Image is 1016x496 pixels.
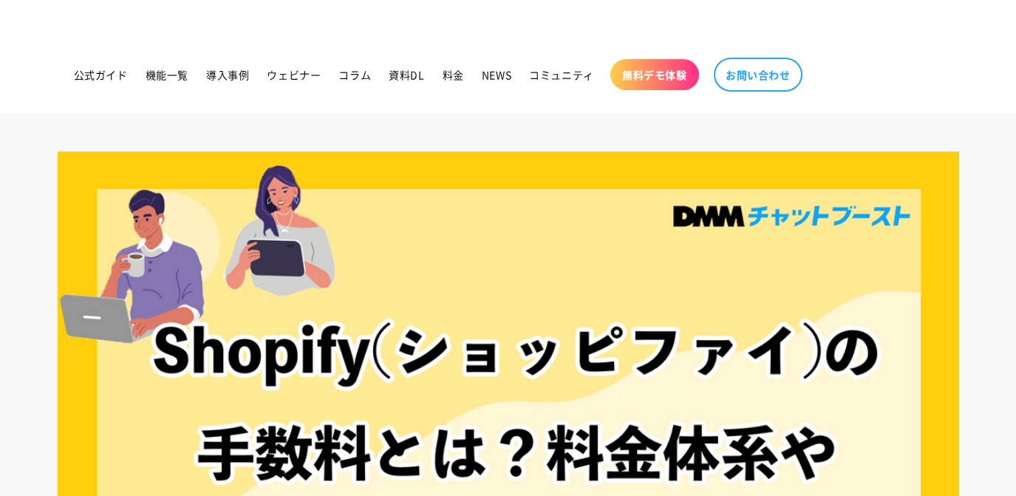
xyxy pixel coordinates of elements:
span: お問い合わせ [726,68,791,81]
span: NEWS [482,68,511,81]
a: 公式ガイド [65,59,137,90]
span: 料金 [443,68,464,81]
a: 料金 [434,59,473,90]
a: 無料デモ体験 [610,59,699,90]
span: 導入事例 [206,68,249,81]
a: ウェビナー [258,59,330,90]
a: お問い合わせ [714,58,802,92]
span: コラム [338,68,371,81]
a: 機能一覧 [137,59,197,90]
span: 公式ガイド [74,68,128,81]
span: 無料デモ体験 [622,68,687,81]
span: 資料DL [389,68,424,81]
a: NEWS [473,59,520,90]
a: 資料DL [380,59,433,90]
a: コラム [330,59,380,90]
span: 機能一覧 [146,68,188,81]
a: 導入事例 [197,59,258,90]
span: コミュニティ [529,68,594,81]
a: コミュニティ [520,59,603,90]
span: ウェビナー [267,68,321,81]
